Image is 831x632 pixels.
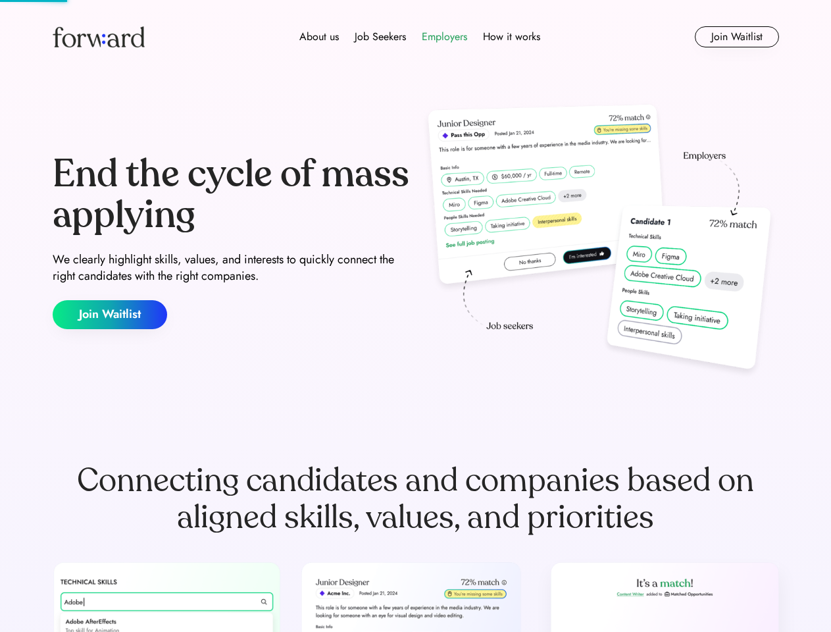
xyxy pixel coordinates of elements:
[299,29,339,45] div: About us
[53,300,167,329] button: Join Waitlist
[422,29,467,45] div: Employers
[483,29,540,45] div: How it works
[695,26,779,47] button: Join Waitlist
[421,100,779,383] img: hero-image.png
[53,26,145,47] img: Forward logo
[53,251,411,284] div: We clearly highlight skills, values, and interests to quickly connect the right candidates with t...
[355,29,406,45] div: Job Seekers
[53,154,411,235] div: End the cycle of mass applying
[53,462,779,536] div: Connecting candidates and companies based on aligned skills, values, and priorities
